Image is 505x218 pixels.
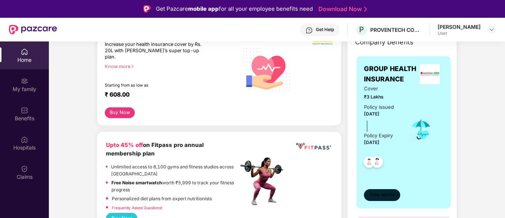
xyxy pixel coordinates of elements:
div: Get Pazcare for all your employee benefits need [156,4,313,13]
img: svg+xml;base64,PHN2ZyBpZD0iRHJvcGRvd24tMzJ4MzIiIHhtbG5zPSJodHRwOi8vd3d3LnczLm9yZy8yMDAwL3N2ZyIgd2... [489,27,495,33]
div: Policy issued [364,103,394,111]
div: Know more [105,64,234,69]
p: worth ₹5,999 to track your fitness progress [111,179,238,193]
img: svg+xml;base64,PHN2ZyB4bWxucz0iaHR0cDovL3d3dy53My5vcmcvMjAwMC9zdmciIHdpZHRoPSI0OC45NDMiIGhlaWdodD... [360,154,378,172]
p: Unlimited access to 8,100 gyms and fitness studios across [GEOGRAPHIC_DATA] [111,163,238,177]
span: right [130,64,134,68]
strong: mobile app [188,5,219,12]
span: View details [369,191,395,198]
div: [PERSON_NAME] [438,23,481,30]
img: svg+xml;base64,PHN2ZyBpZD0iQmVuZWZpdHMiIHhtbG5zPSJodHRwOi8vd3d3LnczLm9yZy8yMDAwL3N2ZyIgd2lkdGg9Ij... [21,107,28,114]
p: Personalized diet plans from expert nutritionists [112,195,212,202]
img: icon [409,117,433,142]
div: Increase your health insurance cover by Rs. 20L with [PERSON_NAME]’s super top-up plan. [105,41,206,60]
button: View details [364,189,400,201]
b: Upto 45% off [106,141,143,148]
div: User [438,30,481,36]
span: [DATE] [364,140,379,145]
span: [DATE] [364,111,379,117]
a: Frequently Asked Questions! [112,205,162,210]
button: Buy Now [105,107,135,118]
span: ₹3 Lakhs [364,93,399,100]
img: Logo [143,5,151,13]
img: svg+xml;base64,PHN2ZyBpZD0iSG9tZSIgeG1sbnM9Imh0dHA6Ly93d3cudzMub3JnLzIwMDAvc3ZnIiB3aWR0aD0iMjAiIG... [21,48,28,56]
img: svg+xml;base64,PHN2ZyB4bWxucz0iaHR0cDovL3d3dy53My5vcmcvMjAwMC9zdmciIHhtbG5zOnhsaW5rPSJodHRwOi8vd3... [238,40,296,98]
img: insurerLogo [420,64,440,84]
img: svg+xml;base64,PHN2ZyB4bWxucz0iaHR0cDovL3d3dy53My5vcmcvMjAwMC9zdmciIHdpZHRoPSI0OC45NDMiIGhlaWdodD... [368,154,386,172]
img: svg+xml;base64,PHN2ZyBpZD0iSG9zcGl0YWxzIiB4bWxucz0iaHR0cDovL3d3dy53My5vcmcvMjAwMC9zdmciIHdpZHRoPS... [21,136,28,143]
strong: Free Noise smartwatch [111,180,162,185]
span: Company benefits [355,37,414,47]
img: svg+xml;base64,PHN2ZyBpZD0iSGVscC0zMngzMiIgeG1sbnM9Imh0dHA6Ly93d3cudzMub3JnLzIwMDAvc3ZnIiB3aWR0aD... [305,27,313,34]
img: fpp.png [238,155,290,207]
img: Stroke [364,5,367,13]
div: PROVENTECH CONSULTING PRIVATE LIMITED [370,26,422,33]
a: Download Now [318,5,365,13]
div: ₹ 608.00 [105,91,231,100]
img: svg+xml;base64,PHN2ZyB3aWR0aD0iMjAiIGhlaWdodD0iMjAiIHZpZXdCb3g9IjAgMCAyMCAyMCIgZmlsbD0ibm9uZSIgeG... [21,77,28,85]
img: fppp.png [295,141,332,152]
span: Cover [364,85,399,93]
img: svg+xml;base64,PHN2ZyBpZD0iQ2xhaW0iIHhtbG5zPSJodHRwOi8vd3d3LnczLm9yZy8yMDAwL3N2ZyIgd2lkdGg9IjIwIi... [21,165,28,172]
img: New Pazcare Logo [9,25,57,34]
div: Get Help [316,27,334,33]
span: GROUP HEALTH INSURANCE [364,64,417,85]
div: Starting from as low as [105,83,207,88]
b: on Fitpass pro annual membership plan [106,141,204,157]
div: Policy Expiry [364,132,393,140]
span: P [359,25,364,34]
